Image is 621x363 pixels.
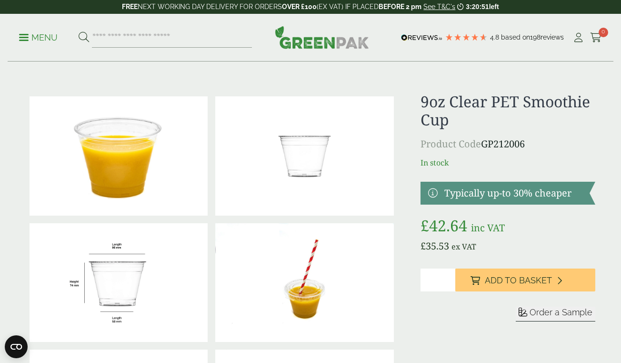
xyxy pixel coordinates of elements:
[215,223,393,342] img: 9oz PET Smoothie Cup With Orange Juice And Flat Lid With Straw Slot
[423,3,455,10] a: See T&C's
[122,3,138,10] strong: FREE
[530,33,541,41] span: 198
[466,3,489,10] span: 3:20:51
[455,269,595,291] button: Add to Basket
[599,28,608,37] span: 0
[590,31,602,45] a: 0
[421,137,481,150] span: Product Code
[421,215,467,236] bdi: 42.64
[471,221,505,234] span: inc VAT
[485,275,552,286] span: Add to Basket
[451,241,476,252] span: ex VAT
[282,3,317,10] strong: OVER £100
[5,335,28,358] button: Open CMP widget
[421,157,595,168] p: In stock
[530,307,592,317] span: Order a Sample
[30,223,208,342] img: 9oz Smoothie
[19,32,58,41] a: Menu
[421,93,595,129] h1: 9oz Clear PET Smoothie Cup
[421,239,449,252] bdi: 35.53
[19,32,58,43] p: Menu
[30,96,208,216] img: 9oz PET Smoothie Cup With Orange Juice
[590,33,602,42] i: Cart
[445,33,488,41] div: 4.79 Stars
[421,215,429,236] span: £
[421,239,426,252] span: £
[501,33,530,41] span: Based on
[215,96,393,216] img: 9oz Clear PET Smoothie Cup 0
[572,33,584,42] i: My Account
[379,3,421,10] strong: BEFORE 2 pm
[541,33,564,41] span: reviews
[421,137,595,151] p: GP212006
[489,3,499,10] span: left
[275,26,369,49] img: GreenPak Supplies
[490,33,501,41] span: 4.8
[516,307,595,322] button: Order a Sample
[401,34,442,41] img: REVIEWS.io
